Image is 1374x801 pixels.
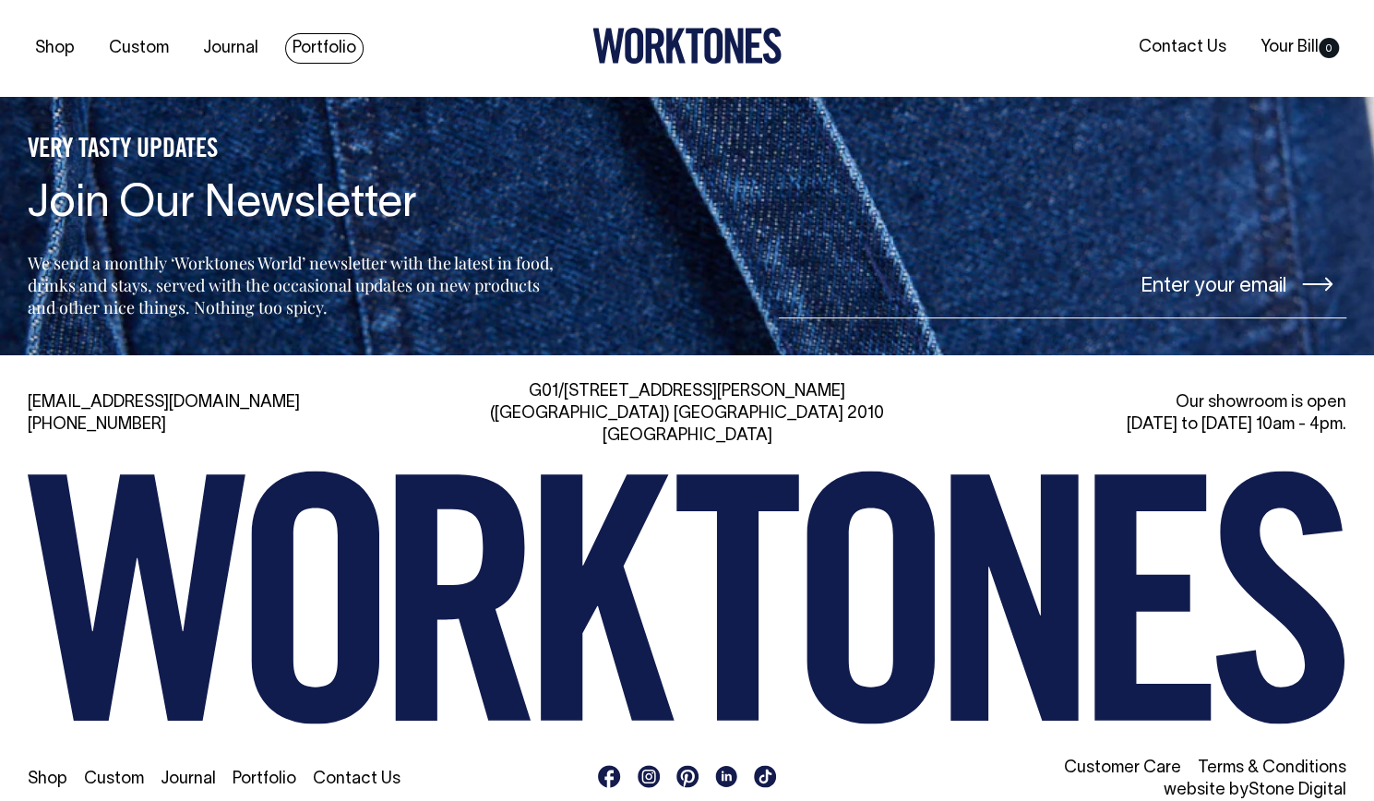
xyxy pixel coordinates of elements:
[1249,783,1346,798] a: Stone Digital
[161,771,216,787] a: Journal
[28,181,559,230] h4: Join Our Newsletter
[28,417,166,433] a: [PHONE_NUMBER]
[1131,32,1234,63] a: Contact Us
[285,33,364,64] a: Portfolio
[926,392,1346,436] div: Our showroom is open [DATE] to [DATE] 10am - 4pm.
[1319,38,1339,58] span: 0
[28,135,559,166] h5: VERY TASTY UPDATES
[313,771,400,787] a: Contact Us
[1253,32,1346,63] a: Your Bill0
[28,395,300,411] a: [EMAIL_ADDRESS][DOMAIN_NAME]
[28,771,67,787] a: Shop
[233,771,296,787] a: Portfolio
[196,33,266,64] a: Journal
[84,771,144,787] a: Custom
[476,381,897,448] div: G01/[STREET_ADDRESS][PERSON_NAME] ([GEOGRAPHIC_DATA]) [GEOGRAPHIC_DATA] 2010 [GEOGRAPHIC_DATA]
[102,33,176,64] a: Custom
[1064,760,1181,776] a: Customer Care
[28,252,559,318] p: We send a monthly ‘Worktones World’ newsletter with the latest in food, drinks and stays, served ...
[28,33,82,64] a: Shop
[779,249,1346,318] input: Enter your email
[1198,760,1346,776] a: Terms & Conditions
